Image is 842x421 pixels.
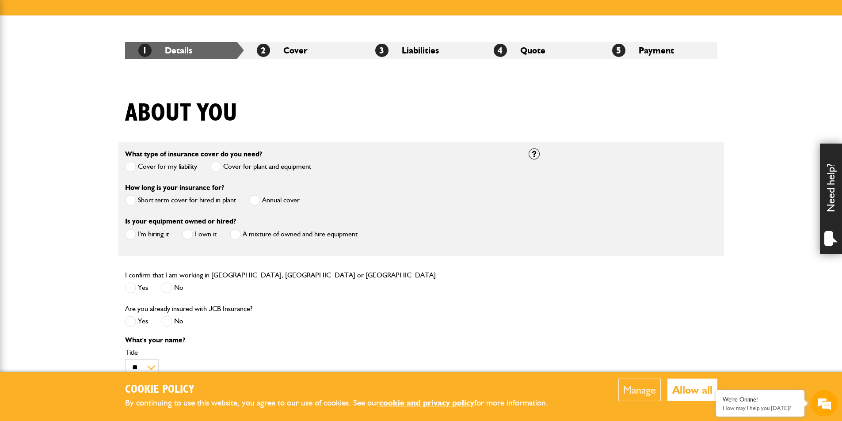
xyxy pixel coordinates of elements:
label: Short term cover for hired in plant [125,195,236,206]
li: Cover [244,42,362,59]
button: Manage [618,379,661,401]
label: Yes [125,316,148,327]
h1: About you [125,99,237,128]
label: I confirm that I am working in [GEOGRAPHIC_DATA], [GEOGRAPHIC_DATA] or [GEOGRAPHIC_DATA] [125,272,436,279]
span: 2 [257,44,270,57]
span: 3 [375,44,389,57]
label: How long is your insurance for? [125,184,224,191]
label: Are you already insured with JCB Insurance? [125,305,252,312]
label: No [161,316,183,327]
span: 1 [138,44,152,57]
li: Payment [599,42,717,59]
label: Is your equipment owned or hired? [125,218,236,225]
label: Yes [125,282,148,293]
a: cookie and privacy policy [379,398,474,408]
label: Title [125,349,515,356]
label: I'm hiring it [125,229,169,240]
p: How may I help you today? [723,405,798,411]
label: No [161,282,183,293]
button: Allow all [667,379,717,401]
span: 4 [494,44,507,57]
label: Annual cover [249,195,300,206]
p: By continuing to use this website, you agree to our use of cookies. See our for more information. [125,396,563,410]
div: We're Online! [723,396,798,403]
span: 5 [612,44,625,57]
h2: Cookie Policy [125,383,563,397]
div: Need help? [820,144,842,254]
li: Quote [480,42,599,59]
label: What type of insurance cover do you need? [125,151,262,158]
label: Cover for my liability [125,161,197,172]
li: Details [125,42,244,59]
li: Liabilities [362,42,480,59]
label: A mixture of owned and hire equipment [230,229,358,240]
label: I own it [182,229,217,240]
p: What's your name? [125,337,515,344]
label: Cover for plant and equipment [210,161,311,172]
